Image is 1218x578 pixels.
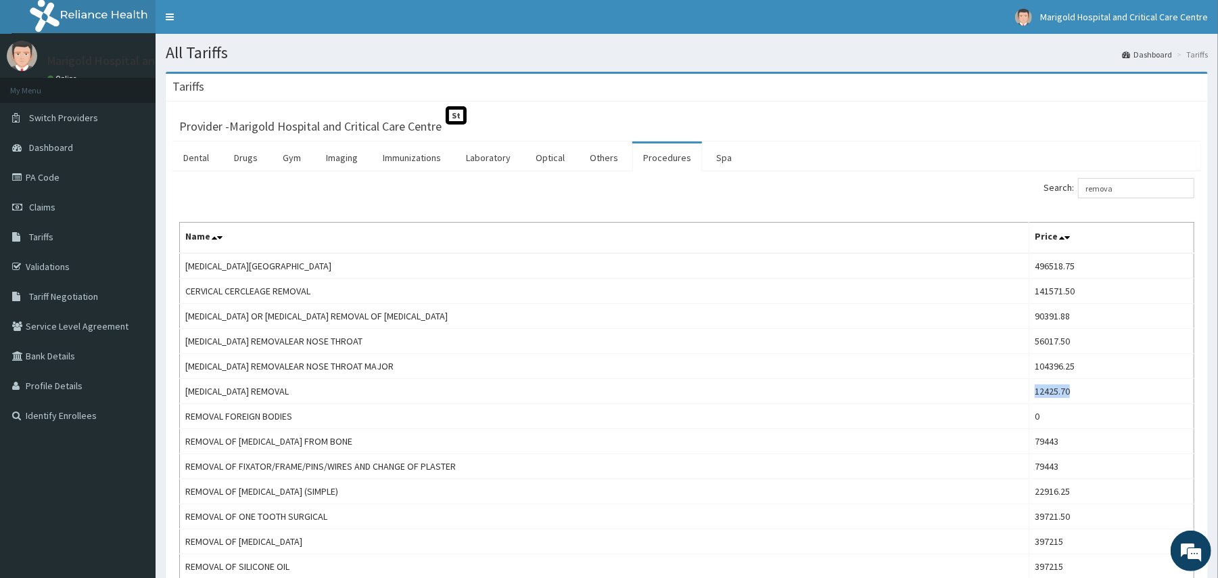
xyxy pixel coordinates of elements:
td: REMOVAL FOREIGN BODIES [180,404,1029,429]
span: Tariff Negotiation [29,290,98,303]
span: Switch Providers [29,112,98,124]
th: Name [180,223,1029,254]
h3: Tariffs [172,81,204,93]
td: 0 [1029,404,1194,429]
p: Marigold Hospital and Critical Care Centre [47,55,267,67]
td: REMOVAL OF FIXATOR/FRAME/PINS/WIRES AND CHANGE OF PLASTER [180,454,1029,479]
td: [MEDICAL_DATA] REMOVAL [180,379,1029,404]
td: 39721.50 [1029,504,1194,529]
a: Imaging [315,143,369,172]
td: 79443 [1029,429,1194,454]
td: [MEDICAL_DATA] REMOVALEAR NOSE THROAT [180,329,1029,354]
a: Online [47,74,80,83]
a: Dashboard [1122,49,1172,60]
li: Tariffs [1173,49,1208,60]
td: 104396.25 [1029,354,1194,379]
a: Optical [525,143,576,172]
a: Procedures [632,143,702,172]
a: Drugs [223,143,268,172]
a: Immunizations [372,143,452,172]
h3: Provider - Marigold Hospital and Critical Care Centre [179,120,442,133]
td: [MEDICAL_DATA] REMOVALEAR NOSE THROAT MAJOR [180,354,1029,379]
span: We're online! [78,171,187,307]
span: Marigold Hospital and Critical Care Centre [1040,11,1208,23]
td: 22916.25 [1029,479,1194,504]
a: Dental [172,143,220,172]
td: 496518.75 [1029,253,1194,279]
td: [MEDICAL_DATA][GEOGRAPHIC_DATA] [180,253,1029,279]
img: User Image [1015,9,1032,26]
td: 56017.50 [1029,329,1194,354]
span: Dashboard [29,141,73,154]
img: d_794563401_company_1708531726252_794563401 [25,68,55,102]
input: Search: [1078,178,1194,198]
td: CERVICAL CERCLEAGE REMOVAL [180,279,1029,304]
td: 141571.50 [1029,279,1194,304]
div: Minimize live chat window [222,7,254,39]
a: Spa [705,143,743,172]
a: Gym [272,143,312,172]
textarea: Type your message and hit 'Enter' [7,370,258,417]
td: REMOVAL OF [MEDICAL_DATA] [180,529,1029,554]
span: Tariffs [29,231,53,243]
img: User Image [7,41,37,71]
a: Others [579,143,629,172]
h1: All Tariffs [166,44,1208,62]
td: 79443 [1029,454,1194,479]
a: Laboratory [455,143,521,172]
span: Claims [29,201,55,213]
label: Search: [1044,178,1194,198]
td: REMOVAL OF ONE TOOTH SURGICAL [180,504,1029,529]
td: 12425.70 [1029,379,1194,404]
td: [MEDICAL_DATA] OR [MEDICAL_DATA] REMOVAL OF [MEDICAL_DATA] [180,304,1029,329]
td: 90391.88 [1029,304,1194,329]
td: REMOVAL OF [MEDICAL_DATA] (SIMPLE) [180,479,1029,504]
td: 397215 [1029,529,1194,554]
span: St [446,106,467,125]
td: REMOVAL OF [MEDICAL_DATA] FROM BONE [180,429,1029,454]
div: Chat with us now [70,76,227,93]
th: Price [1029,223,1194,254]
